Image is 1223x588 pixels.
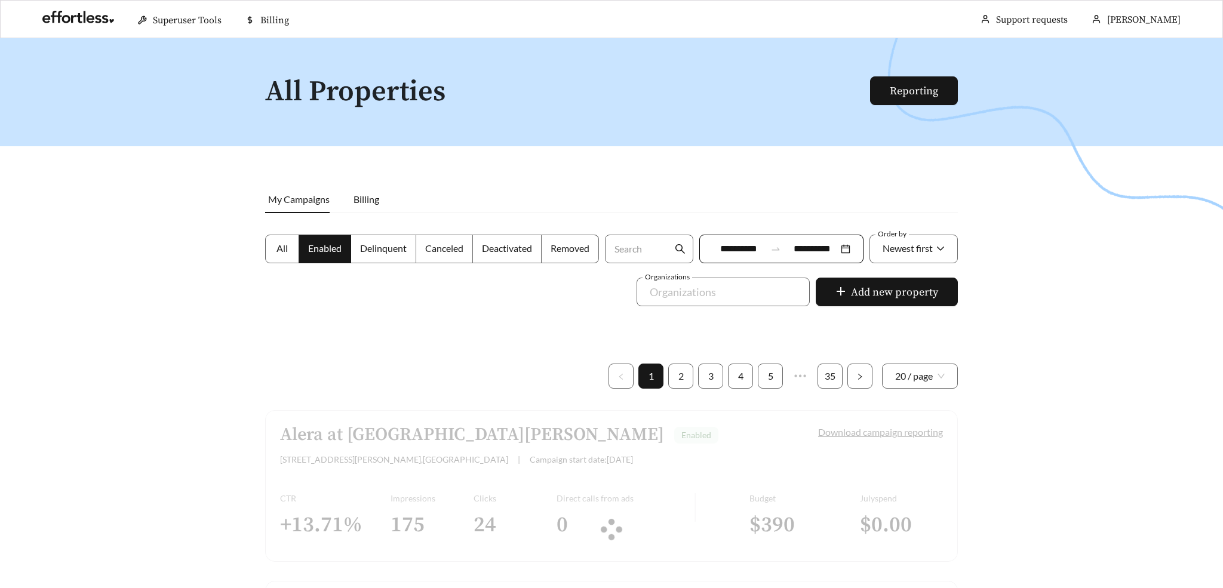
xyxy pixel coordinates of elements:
span: Removed [551,242,589,254]
span: Delinquent [360,242,407,254]
span: My Campaigns [268,193,330,205]
li: Next 5 Pages [788,364,813,389]
button: right [847,364,872,389]
li: 5 [758,364,783,389]
li: 4 [728,364,753,389]
span: plus [835,286,846,299]
span: Canceled [425,242,463,254]
li: Next Page [847,364,872,389]
span: [PERSON_NAME] [1107,14,1181,26]
span: Enabled [308,242,342,254]
a: Reporting [890,84,938,98]
span: All [276,242,288,254]
span: Deactivated [482,242,532,254]
span: Newest first [883,242,933,254]
button: plusAdd new property [816,278,958,306]
button: Reporting [870,76,958,105]
span: Superuser Tools [153,14,222,26]
span: ••• [788,364,813,389]
span: Billing [260,14,289,26]
li: 2 [668,364,693,389]
li: 3 [698,364,723,389]
span: Add new property [851,284,938,300]
li: 35 [818,364,843,389]
span: swap-right [770,244,781,254]
h1: All Properties [265,76,871,108]
span: search [675,244,686,254]
a: 1 [639,364,663,388]
a: 2 [669,364,693,388]
li: 1 [638,364,663,389]
span: left [617,373,625,380]
span: 20 / page [895,364,945,388]
div: Page Size [882,364,958,389]
a: 3 [699,364,723,388]
button: left [609,364,634,389]
span: to [770,244,781,254]
span: right [856,373,864,380]
a: 35 [818,364,842,388]
li: Previous Page [609,364,634,389]
a: Support requests [996,14,1068,26]
a: 5 [758,364,782,388]
span: Billing [354,193,379,205]
a: 4 [729,364,752,388]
